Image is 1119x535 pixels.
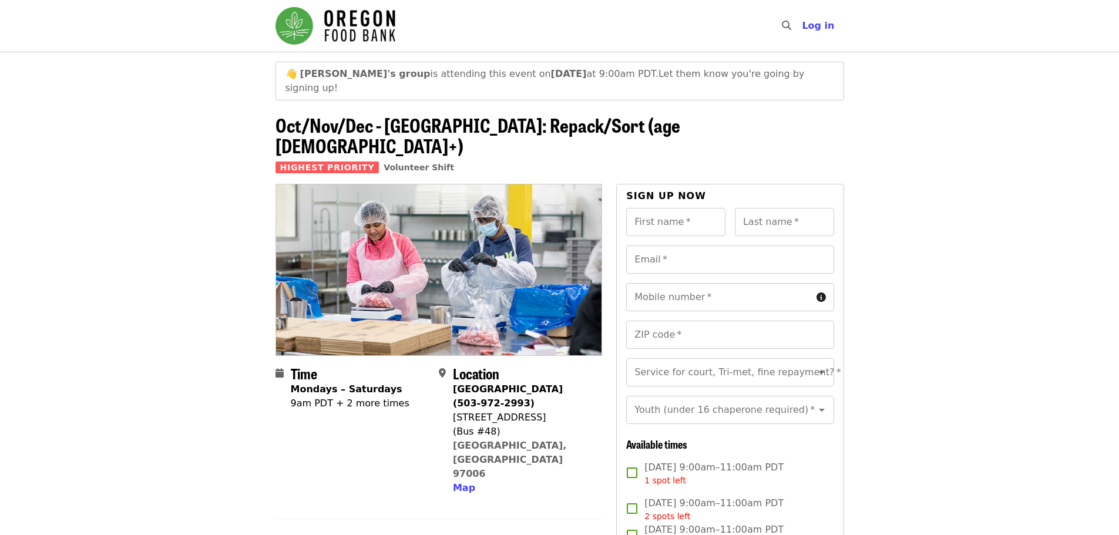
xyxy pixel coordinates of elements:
[300,68,431,79] strong: [PERSON_NAME]'s group
[275,368,284,379] i: calendar icon
[644,460,784,487] span: [DATE] 9:00am–11:00am PDT
[275,161,379,173] span: Highest Priority
[439,368,446,379] i: map-marker-alt icon
[453,425,593,439] div: (Bus #48)
[453,363,499,383] span: Location
[275,111,680,159] span: Oct/Nov/Dec - [GEOGRAPHIC_DATA]: Repack/Sort (age [DEMOGRAPHIC_DATA]+)
[384,163,454,172] a: Volunteer Shift
[626,245,834,274] input: Email
[735,208,834,236] input: Last name
[276,184,602,355] img: Oct/Nov/Dec - Beaverton: Repack/Sort (age 10+) organized by Oregon Food Bank
[453,410,593,425] div: [STREET_ADDRESS]
[453,482,475,493] span: Map
[792,14,844,38] button: Log in
[816,292,826,303] i: circle-info icon
[453,383,563,409] strong: [GEOGRAPHIC_DATA] (503-972-2993)
[275,7,395,45] img: Oregon Food Bank - Home
[291,396,409,410] div: 9am PDT + 2 more times
[626,283,811,311] input: Mobile number
[291,383,402,395] strong: Mondays – Saturdays
[626,190,706,201] span: Sign up now
[814,364,830,381] button: Open
[626,321,834,349] input: ZIP code
[802,20,834,31] span: Log in
[626,436,687,452] span: Available times
[798,12,808,40] input: Search
[814,402,830,418] button: Open
[626,208,725,236] input: First name
[644,512,690,521] span: 2 spots left
[453,481,475,495] button: Map
[291,363,317,383] span: Time
[551,68,587,79] strong: [DATE]
[453,440,567,479] a: [GEOGRAPHIC_DATA], [GEOGRAPHIC_DATA] 97006
[285,68,297,79] span: waving emoji
[782,20,791,31] i: search icon
[644,496,784,523] span: [DATE] 9:00am–11:00am PDT
[300,68,658,79] span: is attending this event on at 9:00am PDT.
[644,476,686,485] span: 1 spot left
